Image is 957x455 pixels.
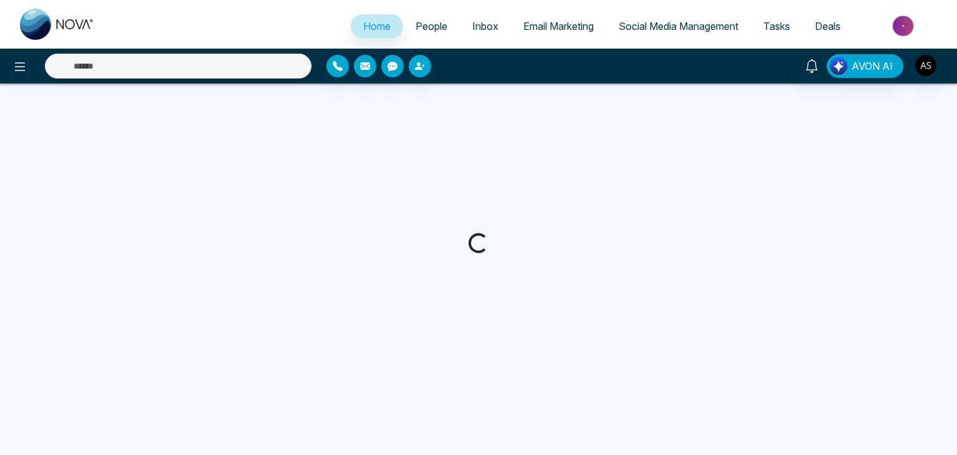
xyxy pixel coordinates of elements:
[751,14,802,38] a: Tasks
[403,14,460,38] a: People
[20,9,95,40] img: Nova CRM Logo
[416,20,447,32] span: People
[815,20,840,32] span: Deals
[472,20,498,32] span: Inbox
[351,14,403,38] a: Home
[830,57,847,75] img: Lead Flow
[606,14,751,38] a: Social Media Management
[802,14,853,38] a: Deals
[827,54,903,78] button: AVON AI
[619,20,738,32] span: Social Media Management
[915,55,936,76] img: User Avatar
[852,59,893,74] span: AVON AI
[511,14,606,38] a: Email Marketing
[460,14,511,38] a: Inbox
[859,12,950,40] img: Market-place.gif
[523,20,594,32] span: Email Marketing
[363,20,391,32] span: Home
[763,20,790,32] span: Tasks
